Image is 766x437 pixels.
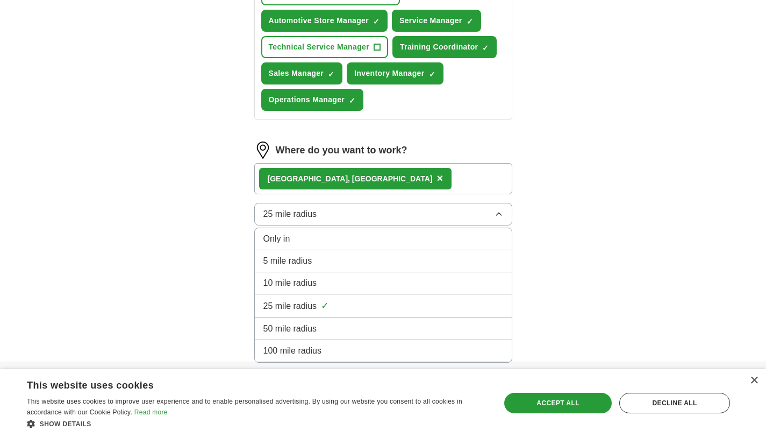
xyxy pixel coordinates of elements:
button: Training Coordinator✓ [392,36,497,58]
span: Automotive Store Manager [269,15,369,26]
span: ✓ [429,70,435,79]
div: This website uses cookies [27,376,460,392]
div: Accept all [504,393,612,413]
label: Where do you want to work? [276,143,407,158]
button: × [436,171,443,187]
span: ✓ [321,299,329,313]
span: Show details [40,420,91,428]
span: This website uses cookies to improve user experience and to enable personalised advertising. By u... [27,398,462,416]
a: Read more, opens a new window [134,408,168,416]
h4: Country selection [551,362,719,392]
span: × [436,172,443,184]
button: 25 mile radius [254,203,512,225]
span: 10 mile radius [263,277,317,290]
span: ✓ [482,44,489,52]
img: location.png [254,142,271,159]
span: Technical Service Manager [269,41,369,53]
button: Service Manager✓ [392,10,481,32]
span: Training Coordinator [400,41,478,53]
span: Operations Manager [269,94,345,105]
span: 25 mile radius [263,300,317,313]
span: 25 mile radius [263,208,317,221]
button: Operations Manager✓ [261,89,364,111]
span: Inventory Manager [354,68,424,79]
span: Only in [263,232,290,245]
span: Service Manager [399,15,462,26]
span: ✓ [373,17,380,26]
div: Decline all [619,393,730,413]
div: [GEOGRAPHIC_DATA], [GEOGRAPHIC_DATA] [268,173,433,185]
span: 100 mile radius [263,344,322,357]
span: ✓ [467,17,473,26]
button: Sales Manager✓ [261,62,343,84]
span: 50 mile radius [263,322,317,335]
button: Automotive Store Manager✓ [261,10,388,32]
span: Sales Manager [269,68,324,79]
div: Show details [27,418,486,429]
span: ✓ [349,96,355,105]
span: 5 mile radius [263,255,312,267]
button: Technical Service Manager [261,36,388,58]
span: ✓ [328,70,334,79]
button: Inventory Manager✓ [347,62,443,84]
div: Close [750,377,758,385]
